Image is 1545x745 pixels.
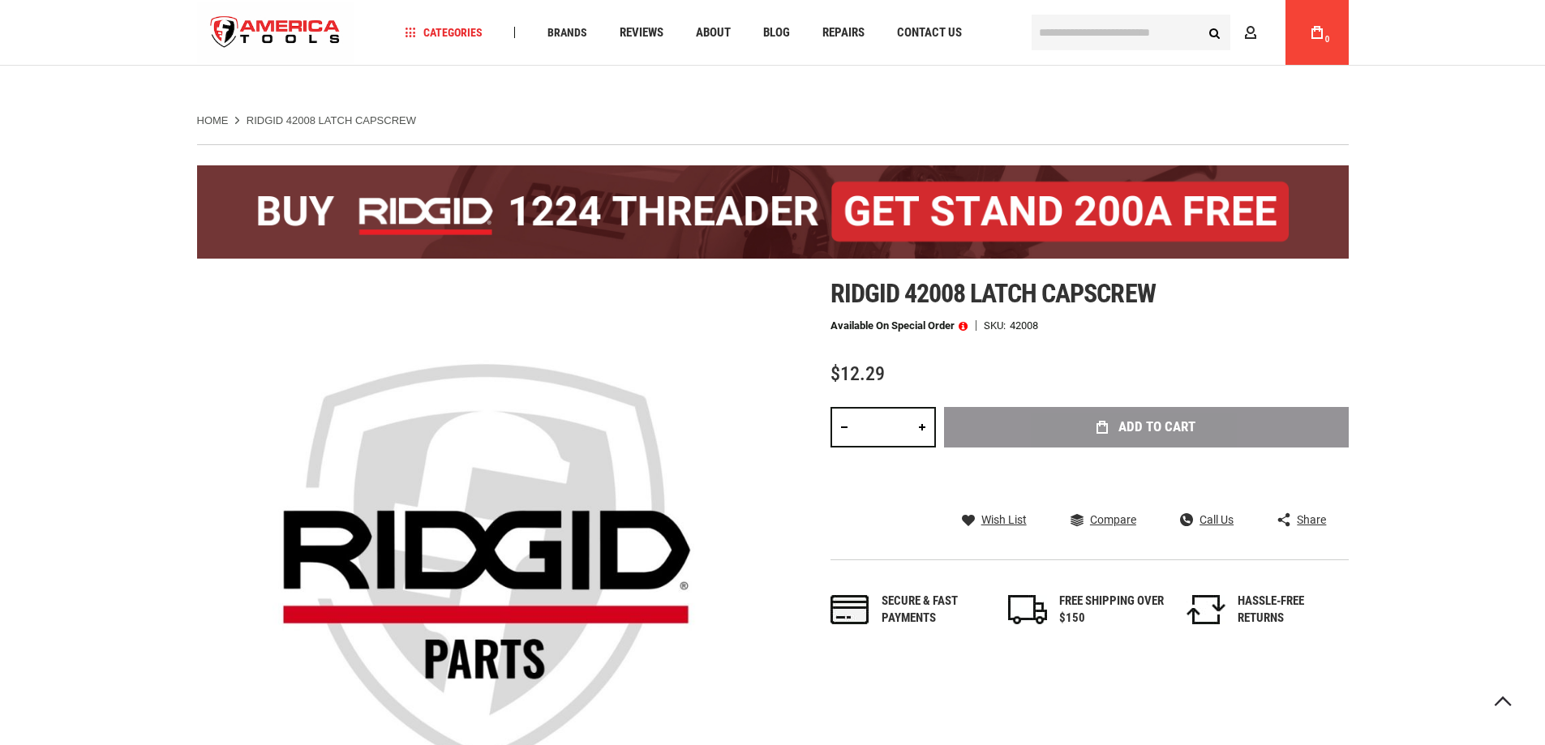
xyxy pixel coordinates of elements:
[689,22,738,44] a: About
[890,22,969,44] a: Contact Us
[1325,35,1330,44] span: 0
[247,114,416,126] strong: RIDGID 42008 LATCH CAPSCREW
[1187,595,1225,624] img: returns
[397,22,490,44] a: Categories
[1200,514,1234,525] span: Call Us
[897,27,962,39] span: Contact Us
[830,278,1156,309] span: Ridgid 42008 latch capscrew
[1238,593,1343,627] div: HASSLE-FREE RETURNS
[405,27,483,38] span: Categories
[882,593,987,627] div: Secure & fast payments
[830,320,968,332] p: Available on Special Order
[1071,512,1136,527] a: Compare
[830,362,885,385] span: $12.29
[620,27,663,39] span: Reviews
[540,22,594,44] a: Brands
[1059,593,1165,627] div: FREE SHIPPING OVER $150
[962,512,1027,527] a: Wish List
[197,165,1349,259] img: BOGO: Buy the RIDGID® 1224 Threader (26092), get the 92467 200A Stand FREE!
[756,22,797,44] a: Blog
[815,22,872,44] a: Repairs
[984,320,1010,331] strong: SKU
[981,514,1027,525] span: Wish List
[763,27,790,39] span: Blog
[696,27,731,39] span: About
[1200,17,1230,48] button: Search
[822,27,865,39] span: Repairs
[1010,320,1038,331] div: 42008
[197,2,354,63] a: store logo
[830,595,869,624] img: payments
[197,2,354,63] img: America Tools
[1090,514,1136,525] span: Compare
[612,22,671,44] a: Reviews
[1180,512,1234,527] a: Call Us
[547,27,587,38] span: Brands
[197,113,229,128] a: Home
[1008,595,1047,624] img: shipping
[1297,514,1326,525] span: Share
